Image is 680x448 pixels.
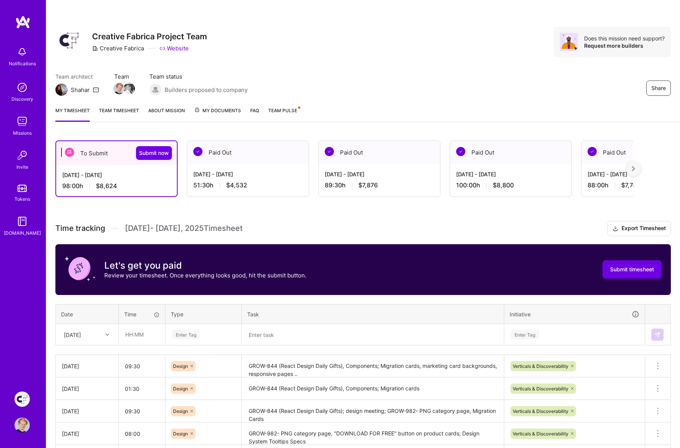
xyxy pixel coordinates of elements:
a: My timesheet [55,106,90,122]
span: Verticals & Discoverability [513,431,568,437]
div: 51:30 h [193,181,303,189]
div: Paid Out [319,141,440,164]
p: Review your timesheet. Once everything looks good, hit the submit button. [104,271,306,279]
span: Submit now [139,149,169,157]
div: Paid Out [187,141,309,164]
span: [DATE] - [DATE] , 2025 Timesheet [125,224,243,233]
img: Avatar [560,33,578,51]
i: icon CompanyGray [92,45,98,52]
div: [DATE] [64,330,81,338]
div: 100:00 h [456,181,565,189]
a: Team Member Avatar [124,82,134,95]
span: Builders proposed to company [165,86,248,94]
textarea: GROW-982- PNG category page, "DOWNLOAD FOR FREE" button on product cards; Design System Tooltips ... [243,423,503,444]
div: Does this mission need support? [584,35,665,42]
div: 89:30 h [325,181,434,189]
div: Initiative [510,310,640,319]
span: Design [173,431,188,437]
img: User Avatar [15,417,30,433]
div: [DATE] - [DATE] [62,171,171,179]
i: icon Chevron [105,333,109,337]
span: $8,800 [493,181,514,189]
a: Team timesheet [99,106,139,122]
a: Creative Fabrica Project Team [13,392,32,407]
i: icon Mail [93,87,99,93]
th: Type [165,304,242,324]
img: logo [15,15,31,29]
span: Share [651,84,666,92]
div: To Submit [56,141,177,165]
span: Verticals & Discoverability [513,408,568,414]
div: Paid Out [450,141,572,164]
span: Time tracking [55,224,105,233]
div: [DATE] [62,430,112,438]
img: Submit [654,332,661,338]
div: [DATE] [62,385,112,393]
div: Discovery [11,95,33,103]
div: Notifications [9,60,36,68]
h3: Let's get you paid [104,260,306,271]
div: Shahar [71,86,90,94]
img: coin [65,253,95,284]
div: Enter Tag [511,329,539,340]
button: Submit now [136,146,172,160]
div: Missions [13,129,32,137]
span: Design [173,386,188,392]
h3: Creative Fabrica Project Team [92,32,207,41]
img: Paid Out [193,147,202,156]
span: Team architect [55,73,99,81]
span: Verticals & Discoverability [513,363,568,369]
div: Invite [16,163,28,171]
div: Tokens [15,195,30,203]
a: Website [159,44,189,52]
img: tokens [18,185,27,192]
img: discovery [15,80,30,95]
span: $4,532 [226,181,247,189]
button: Export Timesheet [607,221,671,236]
input: HH:MM [119,379,165,399]
img: To Submit [65,148,74,157]
span: Team status [149,73,248,81]
div: [DOMAIN_NAME] [4,229,41,237]
span: My Documents [194,106,241,115]
div: [DATE] - [DATE] [325,170,434,178]
div: [DATE] [62,407,112,415]
a: Team Member Avatar [114,82,124,95]
img: Paid Out [325,147,334,156]
img: Creative Fabrica Project Team [15,392,30,407]
img: Team Member Avatar [113,83,125,94]
span: $7,744 [621,181,640,189]
th: Task [242,304,504,324]
div: [DATE] [62,362,112,370]
img: Company Logo [55,27,83,54]
button: Share [646,81,671,96]
span: Design [173,408,188,414]
div: [DATE] - [DATE] [456,170,565,178]
div: Enter Tag [172,329,200,340]
a: FAQ [250,106,259,122]
div: Time [124,310,160,318]
span: Verticals & Discoverability [513,386,568,392]
div: 98:00 h [62,182,171,190]
img: teamwork [15,114,30,129]
img: Team Architect [55,84,68,96]
img: bell [15,44,30,60]
input: HH:MM [119,356,165,376]
textarea: GROW-844 (React Design Daily Gifts); design meeting; GROW-982- PNG category page, Migration Cards [243,401,503,422]
img: guide book [15,214,30,229]
span: Design [173,363,188,369]
a: User Avatar [13,417,32,433]
span: $7,876 [358,181,378,189]
input: HH:MM [119,424,165,444]
textarea: GROW-844 (React Design Daily Gifts), Components; Migration cards, marketing card backgrounds, res... [243,356,503,377]
img: Paid Out [588,147,597,156]
input: HH:MM [119,324,165,345]
textarea: GROW-844 (React Design Daily Gifts), Components; Migration cards [243,378,503,399]
button: Submit timesheet [602,260,662,279]
img: Team Member Avatar [123,83,135,94]
a: About Mission [148,106,185,122]
span: Team Pulse [268,108,297,113]
img: Builders proposed to company [149,84,162,96]
img: Paid Out [456,147,465,156]
a: My Documents [194,106,241,122]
